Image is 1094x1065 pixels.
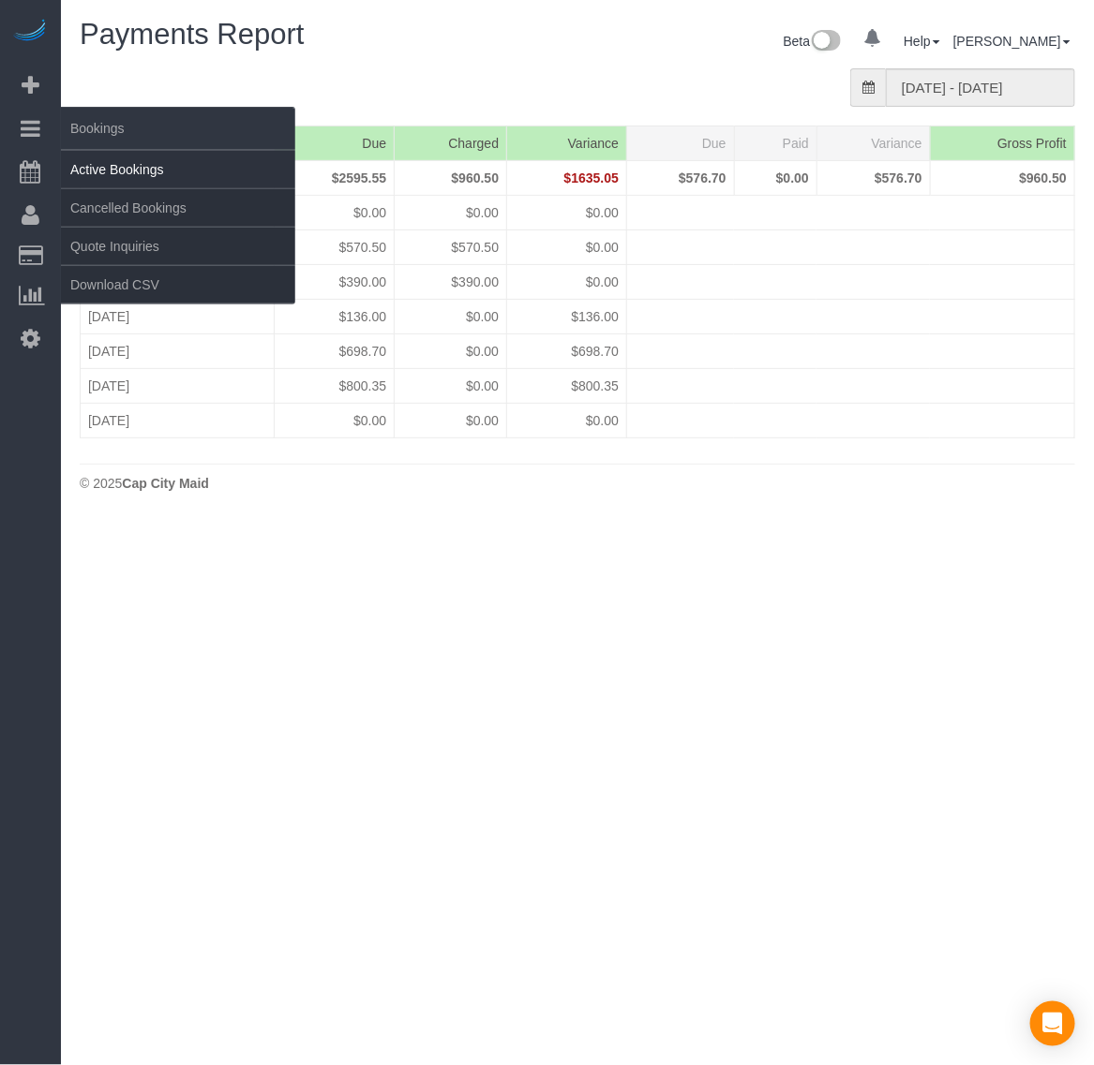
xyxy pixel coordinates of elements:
[61,228,295,265] a: Quote Inquiries
[817,126,930,160] th: Variance
[395,299,507,333] td: $0.00
[61,189,295,227] a: Cancelled Bookings
[80,474,1075,493] div: © 2025
[61,151,295,188] a: Active Bookings
[930,126,1074,160] th: Gross Profit
[395,368,507,403] td: $0.00
[1030,1001,1075,1046] div: Open Intercom Messenger
[81,403,275,437] td: [DATE]
[784,34,842,49] a: Beta
[81,368,275,403] td: [DATE]
[507,368,627,403] td: $800.35
[275,229,395,264] td: $570.50
[61,266,295,303] a: Download CSV
[734,160,817,195] td: $0.00
[507,229,627,264] td: $0.00
[395,333,507,368] td: $0.00
[507,160,627,195] td: $1635.05
[810,30,841,54] img: New interface
[930,160,1074,195] td: $960.50
[275,299,395,333] td: $136.00
[627,126,735,160] th: Due
[275,403,395,437] td: $0.00
[11,19,49,45] img: Automaid Logo
[61,107,295,150] span: Bookings
[507,126,627,160] th: Variance
[904,34,940,49] a: Help
[886,68,1075,107] input: MM/DD/YYYY
[817,160,930,195] td: $576.70
[507,195,627,229] td: $0.00
[734,126,817,160] th: Paid
[122,476,209,491] strong: Cap City Maid
[507,264,627,299] td: $0.00
[81,333,275,368] td: [DATE]
[507,299,627,333] td: $136.00
[627,160,735,195] td: $576.70
[507,403,627,437] td: $0.00
[275,195,395,229] td: $0.00
[81,299,275,333] td: [DATE]
[395,403,507,437] td: $0.00
[395,195,507,229] td: $0.00
[507,333,627,368] td: $698.70
[275,368,395,403] td: $800.35
[275,160,395,195] td: $2595.55
[275,126,395,160] th: Due
[275,264,395,299] td: $390.00
[953,34,1071,49] a: [PERSON_NAME]
[395,229,507,264] td: $570.50
[395,126,507,160] th: Charged
[275,333,395,368] td: $698.70
[61,150,295,304] ul: Bookings
[395,160,507,195] td: $960.50
[395,264,507,299] td: $390.00
[80,18,305,51] span: Payments Report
